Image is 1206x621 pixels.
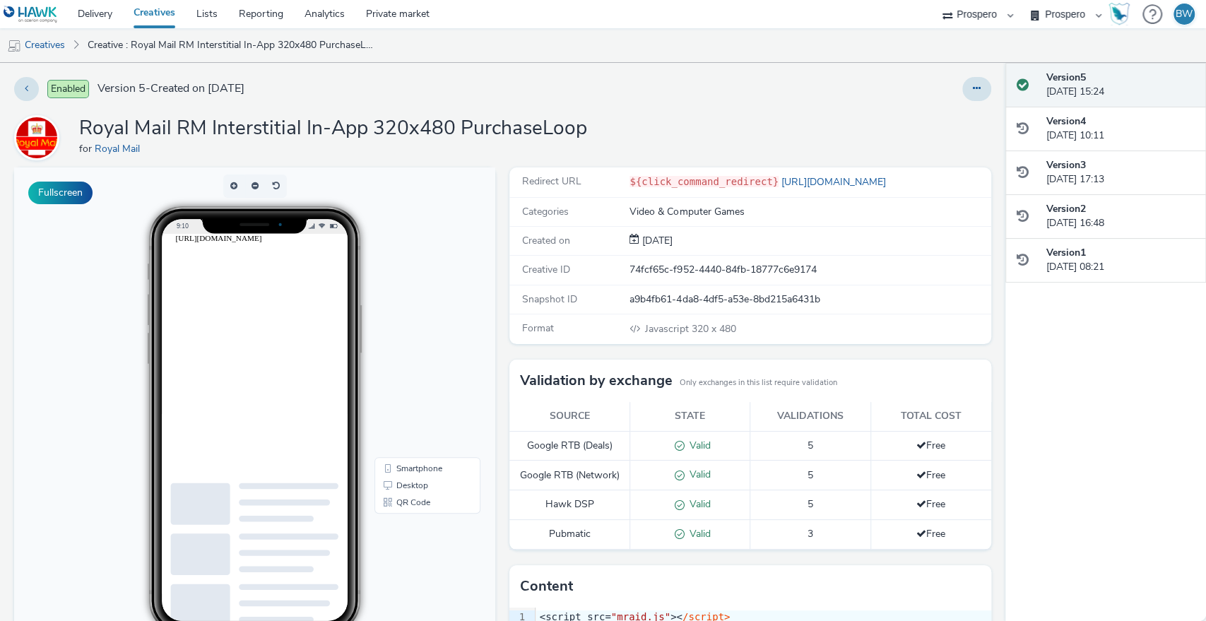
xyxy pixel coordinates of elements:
strong: Version 5 [1046,71,1086,84]
img: undefined Logo [4,6,58,23]
a: Creative : Royal Mail RM Interstitial In-App 320x480 PurchaseLoop [81,28,382,62]
span: 5 [808,468,813,482]
span: Version 5 - Created on [DATE] [97,81,244,97]
span: Created on [522,234,570,247]
h1: Royal Mail RM Interstitial In-App 320x480 PurchaseLoop [79,115,587,142]
span: for [79,142,95,155]
img: mobile [7,39,21,53]
td: Pubmatic [509,520,629,550]
span: [DATE] [639,234,673,247]
a: [URL][DOMAIN_NAME] [779,175,892,189]
img: Royal Mail [16,117,57,158]
td: Hawk DSP [509,490,629,520]
span: Desktop [382,314,414,322]
h3: Validation by exchange [520,370,673,391]
span: 9:10 [162,54,175,62]
th: Source [509,402,629,431]
span: Redirect URL [522,175,581,188]
a: Royal Mail [14,131,65,144]
td: Google RTB (Deals) [509,431,629,461]
div: BW [1176,4,1193,25]
th: Total cost [870,402,991,431]
span: Valid [685,439,711,452]
code: ${click_command_redirect} [629,176,779,187]
span: 5 [808,497,813,511]
li: Smartphone [363,292,463,309]
a: Royal Mail [95,142,146,155]
img: Hawk Academy [1109,3,1130,25]
span: Valid [685,527,711,540]
div: [DATE] 08:21 [1046,246,1195,275]
div: Creation 13 May 2025, 08:21 [639,234,673,248]
span: Free [916,527,945,540]
span: Free [916,497,945,511]
span: Creative ID [522,263,570,276]
div: a9b4fb61-4da8-4df5-a53e-8bd215a6431b [629,292,989,307]
span: Free [916,439,945,452]
th: State [630,402,750,431]
td: Google RTB (Network) [509,461,629,490]
strong: Version 2 [1046,202,1086,215]
span: 320 x 480 [644,322,735,336]
span: Javascript [645,322,691,336]
span: QR Code [382,331,416,339]
h3: Content [520,576,573,597]
div: [DATE] 16:48 [1046,202,1195,231]
span: Smartphone [382,297,428,305]
span: Free [916,468,945,482]
a: Hawk Academy [1109,3,1135,25]
button: Fullscreen [28,182,93,204]
strong: Version 1 [1046,246,1086,259]
div: [DATE] 15:24 [1046,71,1195,100]
span: Format [522,321,554,335]
span: 5 [808,439,813,452]
div: [DATE] 10:11 [1046,114,1195,143]
div: [DATE] 17:13 [1046,158,1195,187]
span: Valid [685,497,711,511]
small: Only exchanges in this list require validation [680,377,837,389]
li: Desktop [363,309,463,326]
span: Enabled [47,80,89,98]
span: 3 [808,527,813,540]
span: Valid [685,468,711,481]
strong: Version 3 [1046,158,1086,172]
div: 74fcf65c-f952-4440-84fb-18777c6e9174 [629,263,989,277]
th: Validations [750,402,870,431]
span: Categories [522,205,569,218]
span: Snapshot ID [522,292,577,306]
div: Video & Computer Games [629,205,989,219]
li: QR Code [363,326,463,343]
strong: Version 4 [1046,114,1086,128]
